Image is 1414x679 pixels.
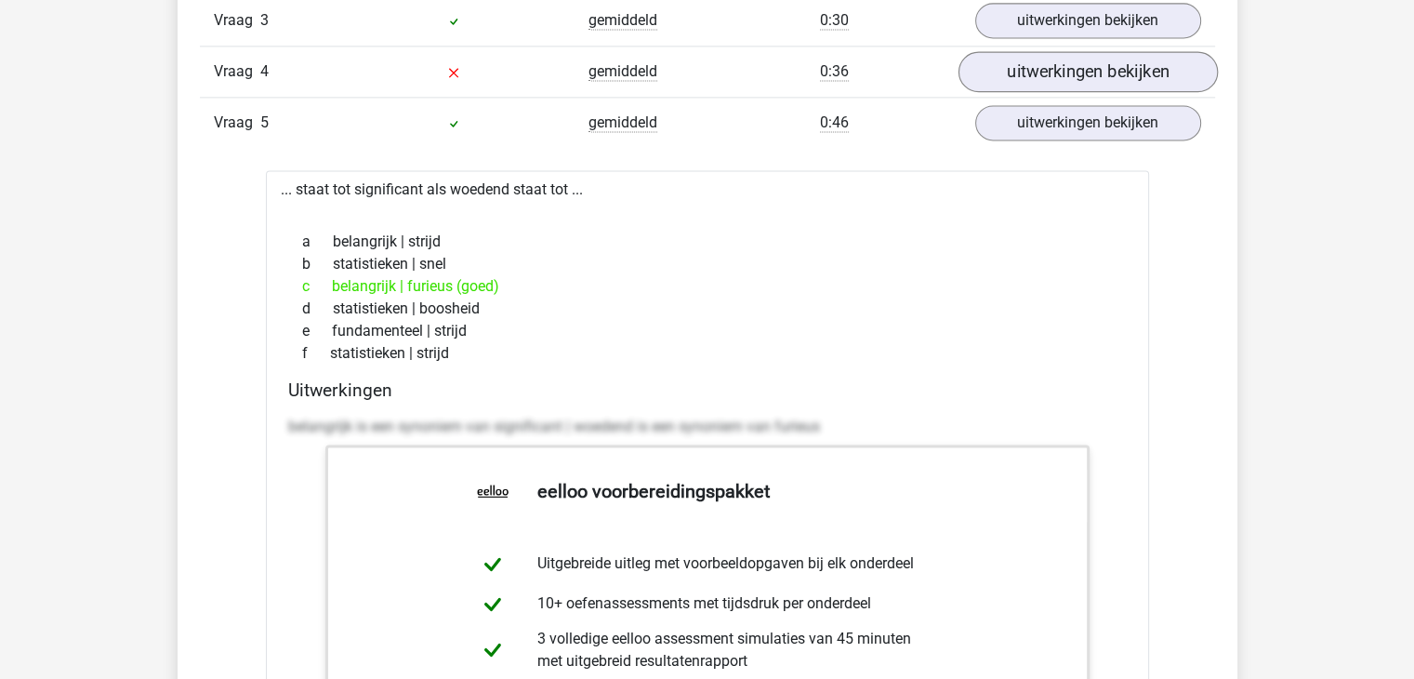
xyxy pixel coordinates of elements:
a: uitwerkingen bekijken [958,51,1217,92]
span: Vraag [214,9,260,32]
span: 0:36 [820,62,849,81]
a: uitwerkingen bekijken [975,105,1201,140]
span: 4 [260,62,269,80]
span: gemiddeld [588,62,657,81]
div: belangrijk | strijd [288,231,1127,253]
span: c [302,275,332,298]
a: uitwerkingen bekijken [975,3,1201,38]
span: gemiddeld [588,113,657,132]
div: statistieken | boosheid [288,298,1127,320]
span: 3 [260,11,269,29]
span: f [302,342,330,365]
span: 0:30 [820,11,849,30]
span: b [302,253,333,275]
span: e [302,320,332,342]
span: d [302,298,333,320]
div: statistieken | snel [288,253,1127,275]
span: a [302,231,333,253]
p: belangrijk is een synoniem van significant | woedend is een synoniem van furieus [288,416,1127,438]
div: statistieken | strijd [288,342,1127,365]
span: gemiddeld [588,11,657,30]
span: Vraag [214,60,260,83]
div: fundamenteel | strijd [288,320,1127,342]
span: 5 [260,113,269,131]
span: 0:46 [820,113,849,132]
h4: Uitwerkingen [288,379,1127,401]
span: Vraag [214,112,260,134]
div: belangrijk | furieus (goed) [288,275,1127,298]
